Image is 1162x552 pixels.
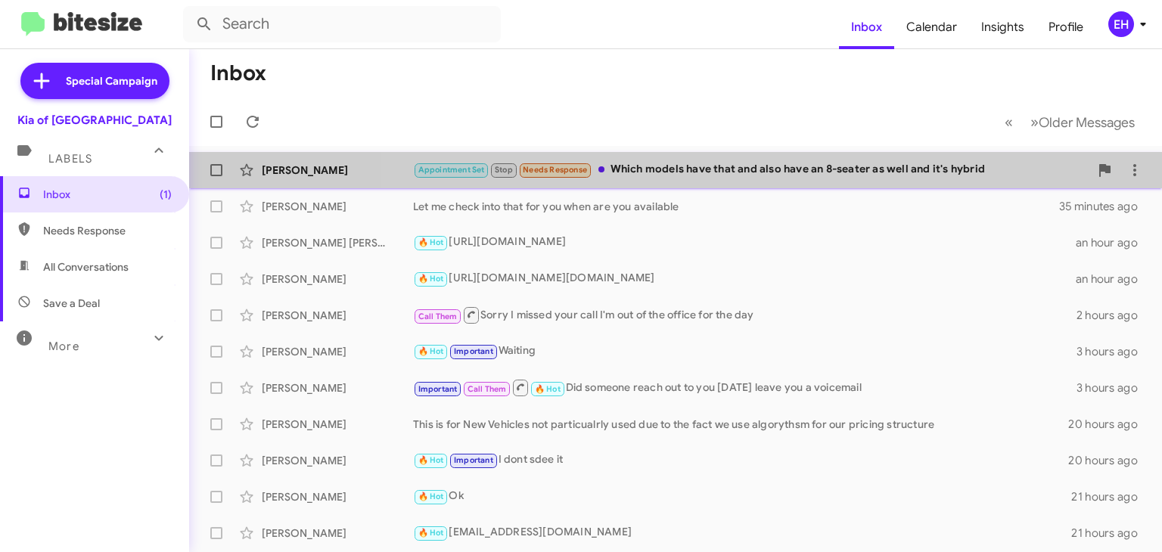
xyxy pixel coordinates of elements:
[1076,271,1150,287] div: an hour ago
[262,489,413,504] div: [PERSON_NAME]
[1030,113,1039,132] span: »
[262,526,413,541] div: [PERSON_NAME]
[43,259,129,274] span: All Conversations
[262,235,413,250] div: [PERSON_NAME] [PERSON_NAME]
[1071,526,1150,541] div: 21 hours ago
[413,199,1059,214] div: Let me check into that for you when are you available
[262,271,413,287] div: [PERSON_NAME]
[1021,107,1144,138] button: Next
[418,165,485,175] span: Appointment Set
[1068,417,1150,432] div: 20 hours ago
[262,199,413,214] div: [PERSON_NAME]
[418,312,458,321] span: Call Them
[413,343,1077,360] div: Waiting
[262,380,413,395] div: [PERSON_NAME]
[418,455,444,465] span: 🔥 Hot
[413,161,1089,178] div: Which models have that and also have an 8-seater as well and it's hybrid
[43,296,100,311] span: Save a Deal
[418,346,444,356] span: 🔥 Hot
[1005,113,1013,132] span: «
[996,107,1144,138] nav: Page navigation example
[495,165,513,175] span: Stop
[48,152,92,166] span: Labels
[468,384,507,394] span: Call Them
[454,455,493,465] span: Important
[1077,380,1150,395] div: 3 hours ago
[43,223,172,238] span: Needs Response
[43,187,172,202] span: Inbox
[418,528,444,538] span: 🔥 Hot
[418,274,444,284] span: 🔥 Hot
[183,6,501,42] input: Search
[535,384,561,394] span: 🔥 Hot
[1108,11,1134,37] div: EH
[17,113,172,128] div: Kia of [GEOGRAPHIC_DATA]
[1039,114,1135,131] span: Older Messages
[413,524,1071,541] div: [EMAIL_ADDRESS][DOMAIN_NAME]
[1076,235,1150,250] div: an hour ago
[262,163,413,178] div: [PERSON_NAME]
[413,378,1077,397] div: Did someone reach out to you [DATE] leave you a voicemail
[418,237,444,247] span: 🔥 Hot
[1068,453,1150,468] div: 20 hours ago
[413,270,1076,287] div: [URL][DOMAIN_NAME][DOMAIN_NAME]
[839,5,894,49] a: Inbox
[413,305,1077,324] div: Sorry I missed your call I'm out of the office for the day
[523,165,587,175] span: Needs Response
[413,417,1068,432] div: This is for New Vehicles not particualrly used due to the fact we use algorythsm for our pricing ...
[262,417,413,432] div: [PERSON_NAME]
[48,340,79,353] span: More
[20,63,169,99] a: Special Campaign
[894,5,969,49] a: Calendar
[413,451,1068,469] div: I dont sdee it
[1077,344,1150,359] div: 3 hours ago
[160,187,172,202] span: (1)
[66,73,157,88] span: Special Campaign
[413,488,1071,505] div: Ok
[418,492,444,501] span: 🔥 Hot
[1036,5,1095,49] a: Profile
[262,344,413,359] div: [PERSON_NAME]
[1059,199,1150,214] div: 35 minutes ago
[996,107,1022,138] button: Previous
[262,453,413,468] div: [PERSON_NAME]
[969,5,1036,49] a: Insights
[210,61,266,85] h1: Inbox
[413,234,1076,251] div: [URL][DOMAIN_NAME]
[1071,489,1150,504] div: 21 hours ago
[1077,308,1150,323] div: 2 hours ago
[418,384,458,394] span: Important
[1095,11,1145,37] button: EH
[262,308,413,323] div: [PERSON_NAME]
[454,346,493,356] span: Important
